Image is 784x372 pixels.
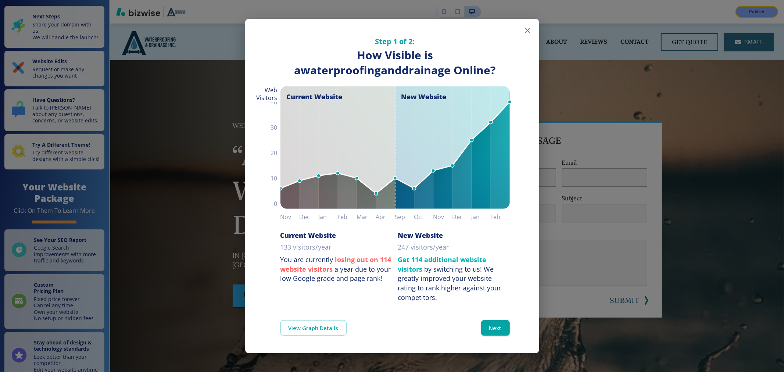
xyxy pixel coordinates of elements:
[280,243,332,252] p: 133 visitors/year
[300,212,319,222] h6: Dec
[452,212,472,222] h6: Dec
[414,212,433,222] h6: Oct
[398,255,487,273] strong: Get 114 additional website visitors
[376,212,395,222] h6: Apr
[481,320,510,336] button: Next
[398,255,510,303] p: by switching to us!
[472,212,491,222] h6: Jan
[338,212,357,222] h6: Feb
[433,212,452,222] h6: Nov
[491,212,510,222] h6: Feb
[280,212,300,222] h6: Nov
[280,255,392,283] p: You are currently a year due to your low Google grade and page rank!
[398,243,449,252] p: 247 visitors/year
[398,265,501,302] div: We greatly improved your website rating to rank higher against your competitors.
[280,320,347,336] a: View Graph Details
[398,231,443,240] h6: New Website
[395,212,414,222] h6: Sep
[280,255,391,273] strong: losing out on 114 website visitors
[357,212,376,222] h6: Mar
[280,231,336,240] h6: Current Website
[319,212,338,222] h6: Jan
